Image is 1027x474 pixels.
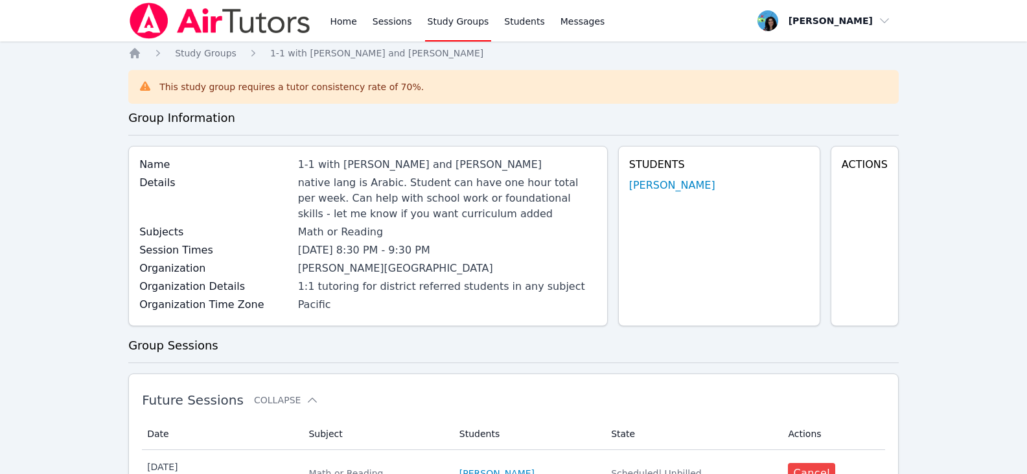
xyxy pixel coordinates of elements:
[270,47,483,60] a: 1-1 with [PERSON_NAME] and [PERSON_NAME]
[301,418,451,450] th: Subject
[139,261,290,276] label: Organization
[128,109,899,127] h3: Group Information
[842,157,888,172] h4: Actions
[603,418,780,450] th: State
[139,175,290,191] label: Details
[629,178,715,193] a: [PERSON_NAME]
[175,47,237,60] a: Study Groups
[452,418,603,450] th: Students
[298,175,597,222] div: native lang is Arabic. Student can have one hour total per week. Can help with school work or fou...
[298,157,597,172] div: 1-1 with [PERSON_NAME] and [PERSON_NAME]
[298,261,597,276] div: [PERSON_NAME][GEOGRAPHIC_DATA]
[139,157,290,172] label: Name
[128,47,899,60] nav: Breadcrumb
[298,243,597,258] li: [DATE] 8:30 PM - 9:30 PM
[142,418,301,450] th: Date
[298,279,597,294] div: 1:1 tutoring for district referred students in any subject
[128,3,312,39] img: Air Tutors
[270,48,483,58] span: 1-1 with [PERSON_NAME] and [PERSON_NAME]
[139,297,290,313] label: Organization Time Zone
[560,15,605,28] span: Messages
[298,297,597,313] div: Pacific
[142,392,244,408] span: Future Sessions
[254,394,319,407] button: Collapse
[139,279,290,294] label: Organization Details
[780,418,884,450] th: Actions
[139,224,290,240] label: Subjects
[139,243,290,258] label: Session Times
[128,337,899,355] h3: Group Sessions
[159,80,424,93] div: This study group requires a tutor consistency rate of 70 %.
[298,224,597,240] div: Math or Reading
[629,157,809,172] h4: Students
[175,48,237,58] span: Study Groups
